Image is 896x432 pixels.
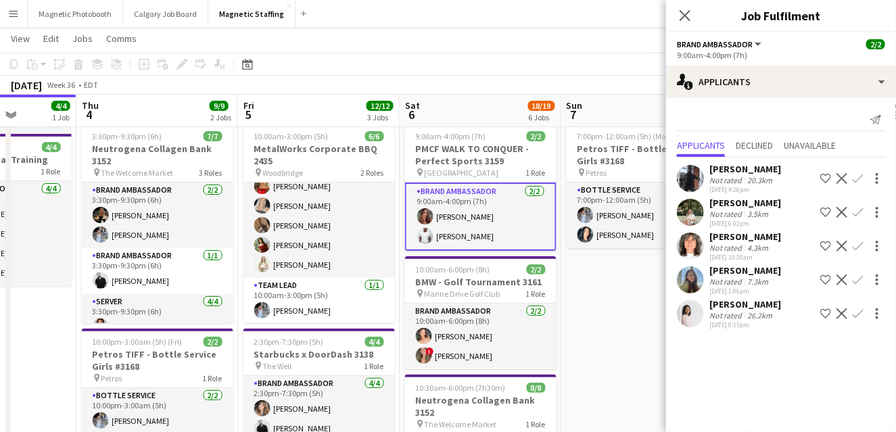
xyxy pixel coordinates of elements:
[43,32,59,45] span: Edit
[72,32,93,45] span: Jobs
[677,141,725,150] span: Applicants
[666,7,896,24] h3: Job Fulfilment
[45,80,78,90] span: Week 36
[709,219,781,228] div: [DATE] 6:02pm
[123,1,208,27] button: Calgary Job Board
[101,30,142,47] a: Comms
[709,209,745,219] div: Not rated
[709,175,745,185] div: Not rated
[709,185,781,194] div: [DATE] 4:26pm
[736,141,773,150] span: Declined
[709,243,745,253] div: Not rated
[709,264,781,277] div: [PERSON_NAME]
[67,30,98,47] a: Jobs
[745,209,771,219] div: 3.5km
[745,277,771,287] div: 7.3km
[709,298,781,310] div: [PERSON_NAME]
[677,39,763,49] button: Brand Ambassador
[745,310,775,320] div: 26.2km
[677,50,885,60] div: 9:00am-4:00pm (7h)
[11,32,30,45] span: View
[106,32,137,45] span: Comms
[866,39,885,49] span: 2/2
[709,231,781,243] div: [PERSON_NAME]
[38,30,64,47] a: Edit
[709,287,781,295] div: [DATE] 1:06pm
[745,243,771,253] div: 4.3km
[709,163,781,175] div: [PERSON_NAME]
[709,277,745,287] div: Not rated
[709,320,781,329] div: [DATE] 8:15pm
[745,175,775,185] div: 20.3km
[677,39,753,49] span: Brand Ambassador
[84,80,98,90] div: EDT
[709,253,781,262] div: [DATE] 10:30am
[709,197,781,209] div: [PERSON_NAME]
[11,78,42,92] div: [DATE]
[709,310,745,320] div: Not rated
[666,66,896,98] div: Applicants
[208,1,296,27] button: Magnetic Staffing
[784,141,836,150] span: Unavailable
[28,1,123,27] button: Magnetic Photobooth
[5,30,35,47] a: View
